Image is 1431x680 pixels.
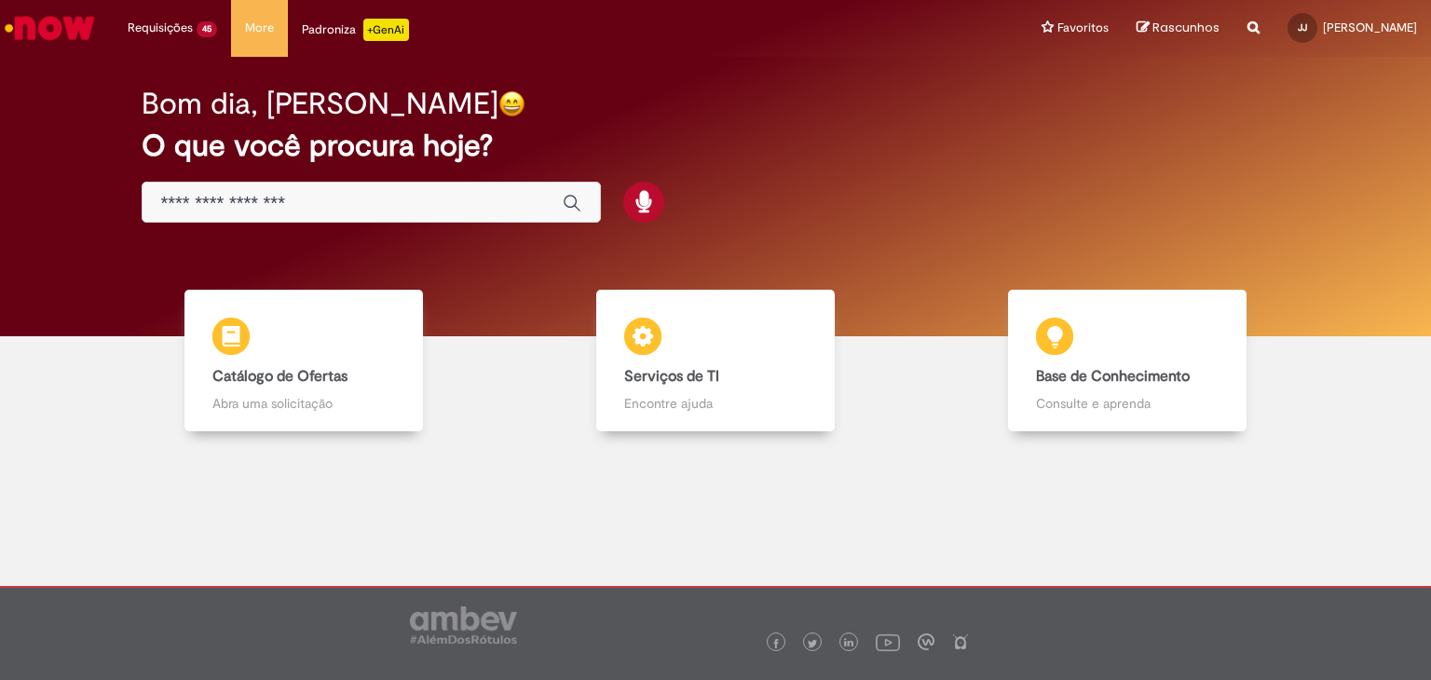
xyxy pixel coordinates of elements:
b: Catálogo de Ofertas [212,367,348,386]
p: Encontre ajuda [624,394,807,413]
a: Serviços de TI Encontre ajuda [510,290,921,432]
img: logo_footer_linkedin.png [844,638,853,649]
div: Padroniza [302,19,409,41]
b: Serviços de TI [624,367,719,386]
span: More [245,19,274,37]
span: [PERSON_NAME] [1323,20,1417,35]
a: Rascunhos [1137,20,1220,37]
img: logo_footer_workplace.png [918,633,934,650]
img: logo_footer_youtube.png [876,630,900,654]
img: logo_footer_ambev_rotulo_gray.png [410,606,517,644]
p: Consulte e aprenda [1036,394,1219,413]
img: logo_footer_facebook.png [771,639,781,648]
span: Favoritos [1057,19,1109,37]
span: 45 [197,21,217,37]
h2: Bom dia, [PERSON_NAME] [142,88,498,120]
img: ServiceNow [2,9,98,47]
h2: O que você procura hoje? [142,129,1290,162]
a: Catálogo de Ofertas Abra uma solicitação [98,290,510,432]
img: happy-face.png [498,90,525,117]
img: logo_footer_naosei.png [952,633,969,650]
span: Requisições [128,19,193,37]
img: logo_footer_twitter.png [808,639,817,648]
p: Abra uma solicitação [212,394,395,413]
b: Base de Conhecimento [1036,367,1190,386]
span: JJ [1298,21,1307,34]
a: Base de Conhecimento Consulte e aprenda [921,290,1333,432]
p: +GenAi [363,19,409,41]
span: Rascunhos [1152,19,1220,36]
